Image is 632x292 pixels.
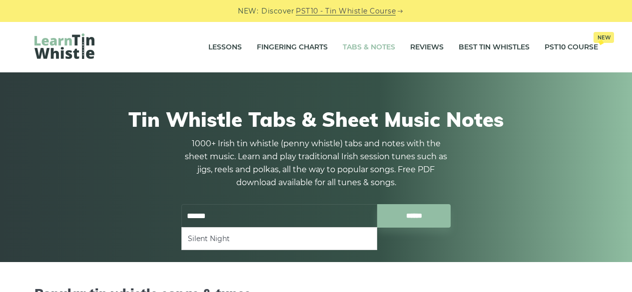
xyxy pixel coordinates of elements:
[459,35,530,60] a: Best Tin Whistles
[343,35,395,60] a: Tabs & Notes
[410,35,444,60] a: Reviews
[545,35,598,60] a: PST10 CourseNew
[257,35,328,60] a: Fingering Charts
[188,233,371,245] li: Silent Night
[594,32,614,43] span: New
[34,33,94,59] img: LearnTinWhistle.com
[208,35,242,60] a: Lessons
[34,107,598,131] h1: Tin Whistle Tabs & Sheet Music Notes
[181,137,451,189] p: 1000+ Irish tin whistle (penny whistle) tabs and notes with the sheet music. Learn and play tradi...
